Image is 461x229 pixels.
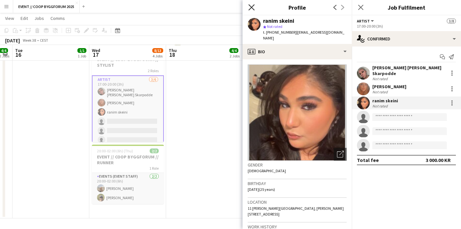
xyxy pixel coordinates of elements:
[248,199,347,205] h3: Location
[18,14,31,22] a: Edit
[34,15,44,21] span: Jobs
[426,157,451,163] div: 3 000.00 KR
[248,162,347,168] h3: Gender
[5,37,20,44] div: [DATE]
[447,19,456,23] span: 3/8
[92,154,164,165] h3: EVENT // COOP BYGGFORUM // RUNNER
[92,173,164,204] app-card-role: Events (Event Staff)2/220:00-02:00 (6h)[PERSON_NAME][PERSON_NAME]
[357,24,456,29] div: 17:00-20:00 (3h)
[372,104,389,108] div: Not rated
[372,76,389,81] div: Not rated
[372,98,398,104] div: ranim skeini
[149,166,159,171] span: 1 Role
[352,31,461,47] div: Confirmed
[352,3,461,12] h3: Job Fulfilment
[168,51,177,58] span: 18
[229,48,238,53] span: 4/4
[21,38,37,43] span: Week 38
[92,145,164,204] app-job-card: 20:00-02:00 (6h) (Thu)2/2EVENT // COOP BYGGFORUM // RUNNER1 RoleEvents (Event Staff)2/220:00-02:0...
[263,30,344,40] span: | [EMAIL_ADDRESS][DOMAIN_NAME]
[97,148,133,153] span: 20:00-02:00 (6h) (Thu)
[248,181,347,186] h3: Birthday
[92,47,100,53] span: Wed
[13,0,80,13] button: EVENT // COOP BYGGFORUM 2025
[248,64,347,161] img: Crew avatar or photo
[243,44,352,59] div: Bio
[372,89,389,94] div: Not rated
[92,47,164,142] app-job-card: 17:00-20:00 (3h)3/8EVENT // COOP BYGGFOURM // STYLIST2 RolesArtist3/617:00-20:00 (3h)[PERSON_NAME...
[263,18,294,24] div: ranim skeini
[78,54,86,58] div: 1 Job
[32,14,47,22] a: Jobs
[357,19,370,23] span: Artist
[5,15,14,21] span: View
[248,187,275,192] span: [DATE] (25 years)
[357,157,379,163] div: Total fee
[152,48,163,53] span: 8/13
[50,15,65,21] span: Comms
[48,14,67,22] a: Comms
[3,14,17,22] a: View
[92,56,164,68] h3: EVENT // COOP BYGGFOURM // STYLIST
[357,19,375,23] button: Artist
[15,47,22,53] span: Tue
[169,47,177,53] span: Thu
[372,84,406,89] div: [PERSON_NAME]
[153,54,163,58] div: 4 Jobs
[372,65,446,76] div: [PERSON_NAME] [PERSON_NAME] Skarpodde
[230,54,240,58] div: 2 Jobs
[248,206,344,216] span: 11 [PERSON_NAME][GEOGRAPHIC_DATA], [PERSON_NAME][STREET_ADDRESS]
[248,168,286,173] span: [DEMOGRAPHIC_DATA]
[148,68,159,73] span: 2 Roles
[92,75,164,147] app-card-role: Artist3/617:00-20:00 (3h)[PERSON_NAME] [PERSON_NAME] Skarpodde[PERSON_NAME]ranim skeini
[91,51,100,58] span: 17
[263,30,297,35] span: t. [PHONE_NUMBER]
[77,48,86,53] span: 1/1
[243,3,352,12] h3: Profile
[21,15,28,21] span: Edit
[334,148,347,161] div: Open photos pop-in
[14,51,22,58] span: 16
[150,148,159,153] span: 2/2
[40,38,48,43] div: CEST
[267,24,282,29] span: Not rated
